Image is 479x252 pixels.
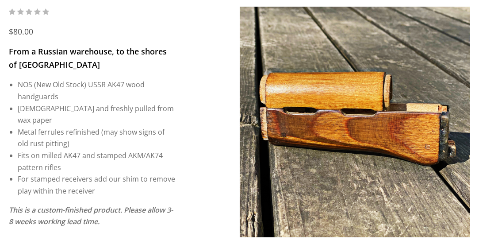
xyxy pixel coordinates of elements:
[240,7,471,238] img: Russian AK47 Handguard
[18,174,175,196] span: For stamped receivers add our shim to remove play within the receiver
[18,103,176,126] li: [DEMOGRAPHIC_DATA] and freshly pulled from wax paper
[18,150,176,173] li: Fits on milled AK47 and stamped AKM/AK74 pattern rifles
[9,205,173,227] em: This is a custom-finished product. Please allow 3-8 weeks working lead time.
[9,46,167,70] span: From a Russian warehouse, to the shores of [GEOGRAPHIC_DATA]
[18,126,176,150] li: Metal ferrules refinished (may show signs of old rust pitting)
[9,26,33,37] span: $80.00
[18,79,176,102] li: NOS (New Old Stock) USSR AK47 wood handguards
